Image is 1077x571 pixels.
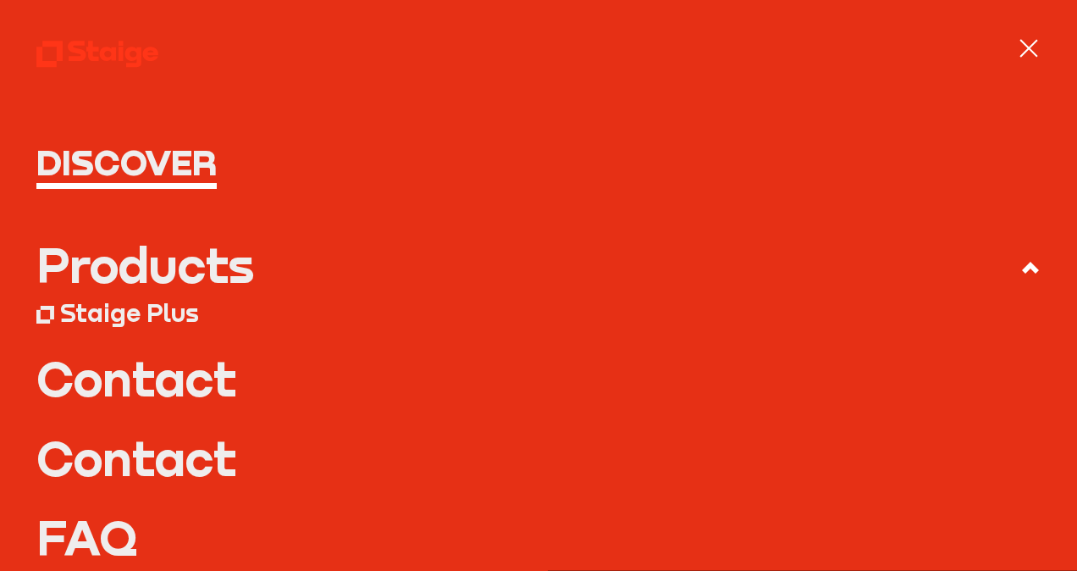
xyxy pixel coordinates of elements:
[60,298,199,328] div: Staige Plus
[36,241,254,289] div: Products
[36,513,1041,562] a: FAQ
[36,354,1041,402] a: Contact
[36,296,1041,330] a: Staige Plus
[36,434,1041,482] a: Contact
